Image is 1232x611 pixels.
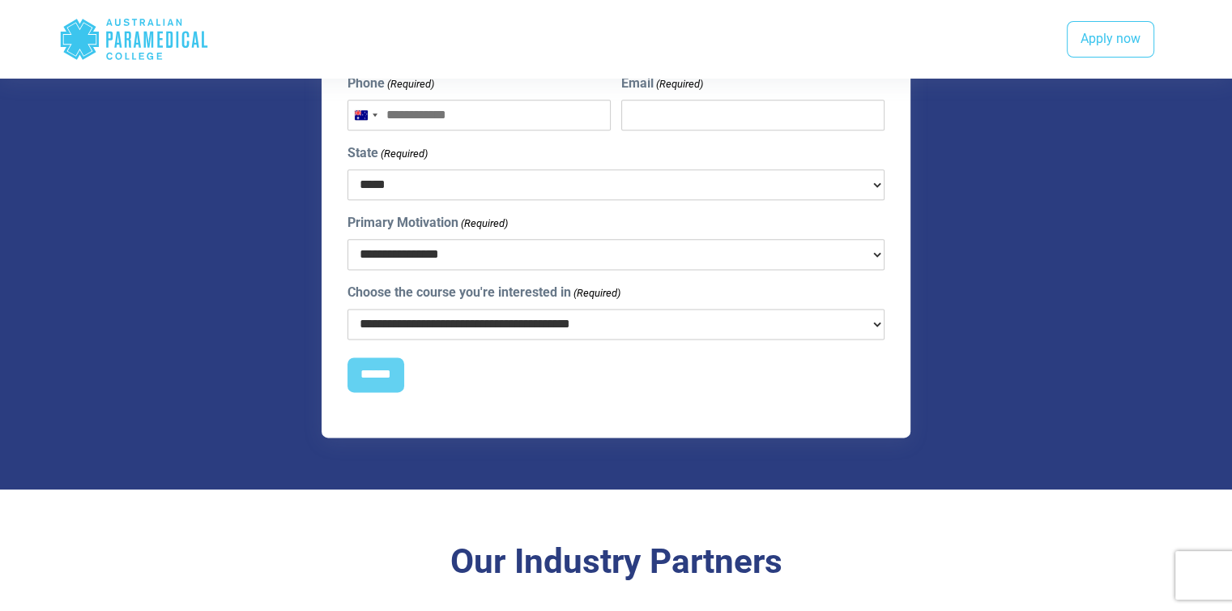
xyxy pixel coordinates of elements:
label: State [347,143,428,163]
a: Apply now [1067,21,1154,58]
label: Email [621,74,703,93]
label: Phone [347,74,434,93]
span: (Required) [459,216,508,232]
div: Australian Paramedical College [59,13,209,66]
label: Primary Motivation [347,213,508,233]
h3: Our Industry Partners [143,541,1090,583]
span: (Required) [379,146,428,162]
span: (Required) [572,285,620,301]
button: Selected country [348,100,382,130]
span: (Required) [386,76,434,92]
label: Choose the course you're interested in [347,283,620,302]
span: (Required) [655,76,704,92]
